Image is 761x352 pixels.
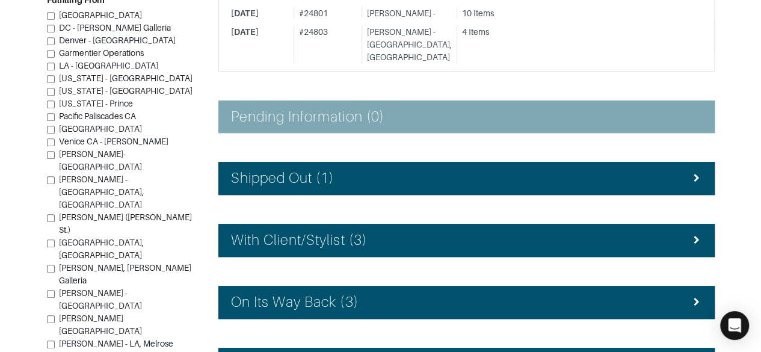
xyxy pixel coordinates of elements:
[47,239,55,247] input: [GEOGRAPHIC_DATA], [GEOGRAPHIC_DATA]
[59,61,158,70] span: LA - [GEOGRAPHIC_DATA]
[47,75,55,83] input: [US_STATE] - [GEOGRAPHIC_DATA]
[47,315,55,323] input: [PERSON_NAME][GEOGRAPHIC_DATA]
[362,26,452,64] div: [PERSON_NAME] - [GEOGRAPHIC_DATA], [GEOGRAPHIC_DATA]
[47,214,55,222] input: [PERSON_NAME] ([PERSON_NAME] St.)
[362,7,452,45] div: [PERSON_NAME] - [GEOGRAPHIC_DATA], [GEOGRAPHIC_DATA]
[59,86,193,96] span: [US_STATE] - [GEOGRAPHIC_DATA]
[59,48,144,58] span: Garmentier Operations
[47,176,55,184] input: [PERSON_NAME] - [GEOGRAPHIC_DATA], [GEOGRAPHIC_DATA]
[231,170,334,187] h4: Shipped Out (1)
[231,232,367,249] h4: With Client/Stylist (3)
[294,7,357,45] div: # 24801
[462,26,693,39] div: 4 Items
[59,10,142,20] span: [GEOGRAPHIC_DATA]
[47,151,55,159] input: [PERSON_NAME]-[GEOGRAPHIC_DATA]
[59,124,142,134] span: [GEOGRAPHIC_DATA]
[47,138,55,146] input: Venice CA - [PERSON_NAME]
[47,88,55,96] input: [US_STATE] - [GEOGRAPHIC_DATA]
[47,290,55,298] input: [PERSON_NAME] - [GEOGRAPHIC_DATA]
[231,27,259,37] span: [DATE]
[47,37,55,45] input: Denver - [GEOGRAPHIC_DATA]
[59,137,168,146] span: Venice CA - [PERSON_NAME]
[720,311,749,340] div: Open Intercom Messenger
[59,263,191,285] span: [PERSON_NAME], [PERSON_NAME] Galleria
[231,294,359,311] h4: On Its Way Back (3)
[59,111,136,121] span: Pacific Paliscades CA
[47,126,55,134] input: [GEOGRAPHIC_DATA]
[47,50,55,58] input: Garmentier Operations
[462,7,693,20] div: 10 Items
[59,36,176,45] span: Denver - [GEOGRAPHIC_DATA]
[59,73,193,83] span: [US_STATE] - [GEOGRAPHIC_DATA]
[47,63,55,70] input: LA - [GEOGRAPHIC_DATA]
[294,26,357,64] div: # 24803
[47,265,55,273] input: [PERSON_NAME], [PERSON_NAME] Galleria
[59,313,142,336] span: [PERSON_NAME][GEOGRAPHIC_DATA]
[47,100,55,108] input: [US_STATE] - Prince
[47,25,55,32] input: DC - [PERSON_NAME] Galleria
[231,108,384,126] h4: Pending Information (0)
[231,8,259,18] span: [DATE]
[59,212,192,235] span: [PERSON_NAME] ([PERSON_NAME] St.)
[47,12,55,20] input: [GEOGRAPHIC_DATA]
[59,149,142,171] span: [PERSON_NAME]-[GEOGRAPHIC_DATA]
[59,99,133,108] span: [US_STATE] - Prince
[59,23,171,32] span: DC - [PERSON_NAME] Galleria
[59,288,142,310] span: [PERSON_NAME] - [GEOGRAPHIC_DATA]
[59,238,144,260] span: [GEOGRAPHIC_DATA], [GEOGRAPHIC_DATA]
[59,174,144,209] span: [PERSON_NAME] - [GEOGRAPHIC_DATA], [GEOGRAPHIC_DATA]
[47,341,55,348] input: [PERSON_NAME] - LA, Melrose
[59,339,173,348] span: [PERSON_NAME] - LA, Melrose
[47,113,55,121] input: Pacific Paliscades CA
